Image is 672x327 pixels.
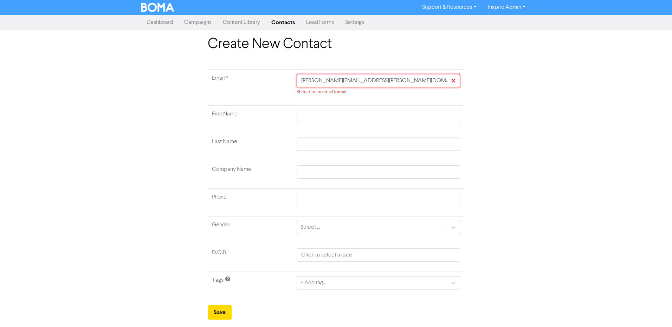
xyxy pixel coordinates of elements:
h1: Create New Contact [208,36,464,53]
a: Inspire Admin [482,2,531,13]
input: Click to select a date [297,248,460,262]
div: Should be in email format [297,89,460,95]
button: Save [208,305,232,320]
td: Required [208,70,292,106]
a: Campaigns [179,15,217,29]
td: Company Name [208,161,292,189]
div: Select ... [301,223,320,232]
a: Dashboard [141,15,179,29]
td: Last Name [208,133,292,161]
a: Lead Forms [301,15,340,29]
a: Contacts [266,15,301,29]
a: Content Library [217,15,266,29]
td: First Name [208,106,292,133]
div: + Add tag... [301,279,326,287]
td: D.O.B [208,244,292,272]
td: Tags [208,272,292,300]
a: Support & Resources [416,2,482,13]
td: Phone [208,189,292,216]
iframe: Chat Widget [637,293,672,327]
td: Gender [208,216,292,244]
img: BOMA Logo [141,3,174,12]
a: Settings [340,15,370,29]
